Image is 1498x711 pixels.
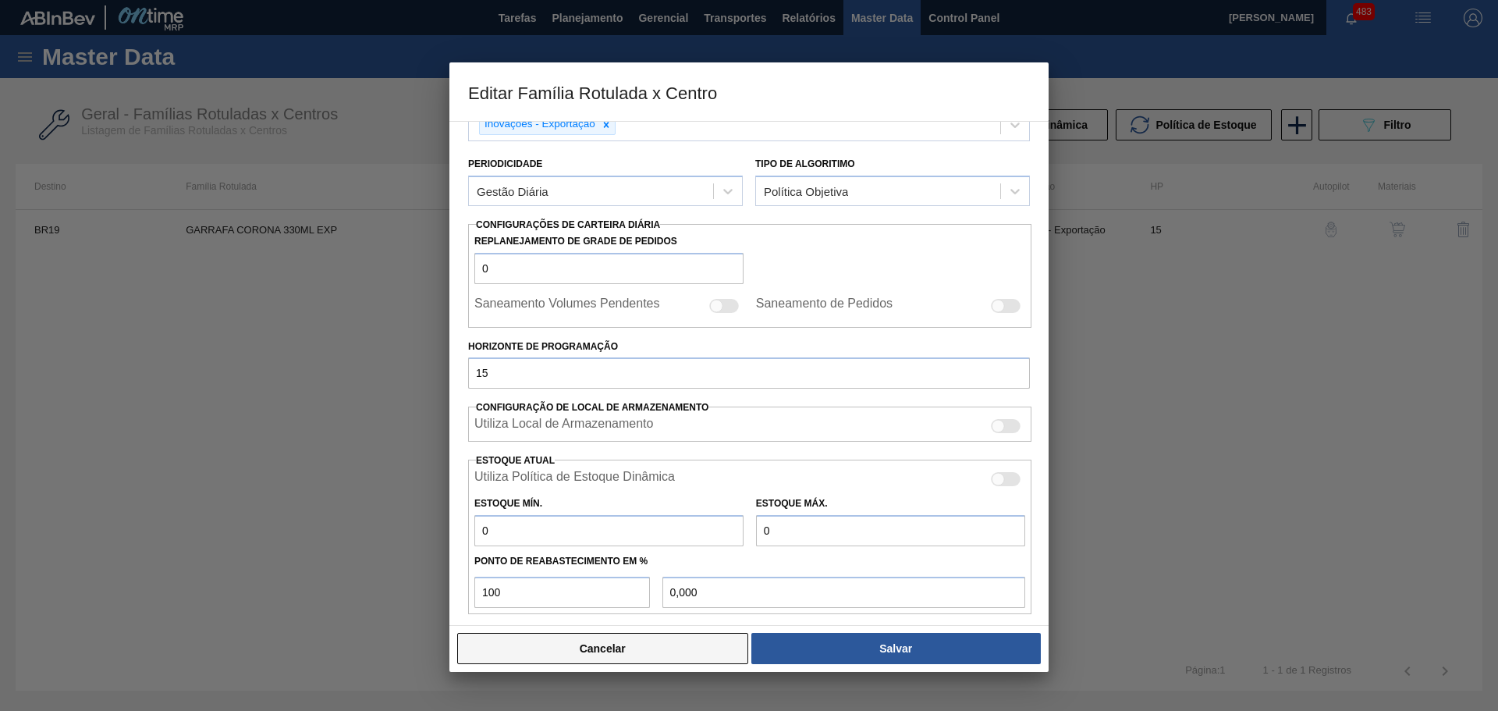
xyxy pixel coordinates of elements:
[764,185,848,198] div: Política Objetiva
[476,402,708,413] span: Configuração de Local de Armazenamento
[457,633,748,664] button: Cancelar
[474,417,653,435] label: Quando ativada, o sistema irá exibir os estoques de diferentes locais de armazenamento.
[751,633,1041,664] button: Salvar
[755,158,855,169] label: Tipo de Algoritimo
[474,470,675,489] label: Quando ativada, o sistema irá usar os estoques usando a Política de Estoque Dinâmica.
[474,556,648,567] label: Ponto de Reabastecimento em %
[756,498,828,509] label: Estoque Máx.
[756,297,893,315] label: Saneamento de Pedidos
[468,336,1030,358] label: Horizonte de Programação
[474,230,744,253] label: Replanejamento de Grade de Pedidos
[449,62,1049,122] h3: Editar Família Rotulada x Centro
[474,297,660,315] label: Saneamento Volumes Pendentes
[468,158,542,169] label: Periodicidade
[477,185,548,198] div: Gestão Diária
[474,498,542,509] label: Estoque Mín.
[476,455,555,466] label: Estoque Atual
[476,219,660,230] span: Configurações de Carteira Diária
[480,115,598,134] div: Inovações - Exportação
